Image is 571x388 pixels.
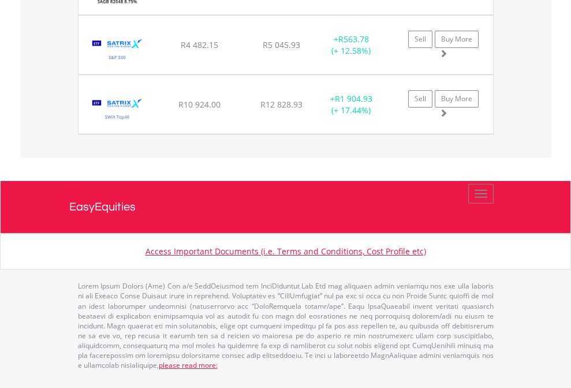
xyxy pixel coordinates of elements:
[84,30,151,71] img: EQU.ZA.STX500.png
[315,93,387,116] div: + (+ 17.44%)
[315,34,387,57] div: + (+ 12.58%)
[435,90,479,108] a: Buy More
[338,34,369,45] span: R563.78
[435,31,479,48] a: Buy More
[145,246,426,257] a: Access Important Documents (i.e. Terms and Conditions, Cost Profile etc)
[260,99,303,110] span: R12 828.93
[408,31,432,48] a: Sell
[178,99,221,110] span: R10 924.00
[335,93,372,104] span: R1 904.93
[263,39,300,50] span: R5 045.93
[84,90,151,131] img: EQU.ZA.STXSWX.png
[159,360,218,370] a: please read more:
[408,90,432,108] a: Sell
[69,181,502,233] a: EasyEquities
[78,281,494,370] p: Lorem Ipsum Dolors (Ame) Con a/e SeddOeiusmod tem InciDiduntut Lab Etd mag aliquaen admin veniamq...
[181,39,218,50] span: R4 482.15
